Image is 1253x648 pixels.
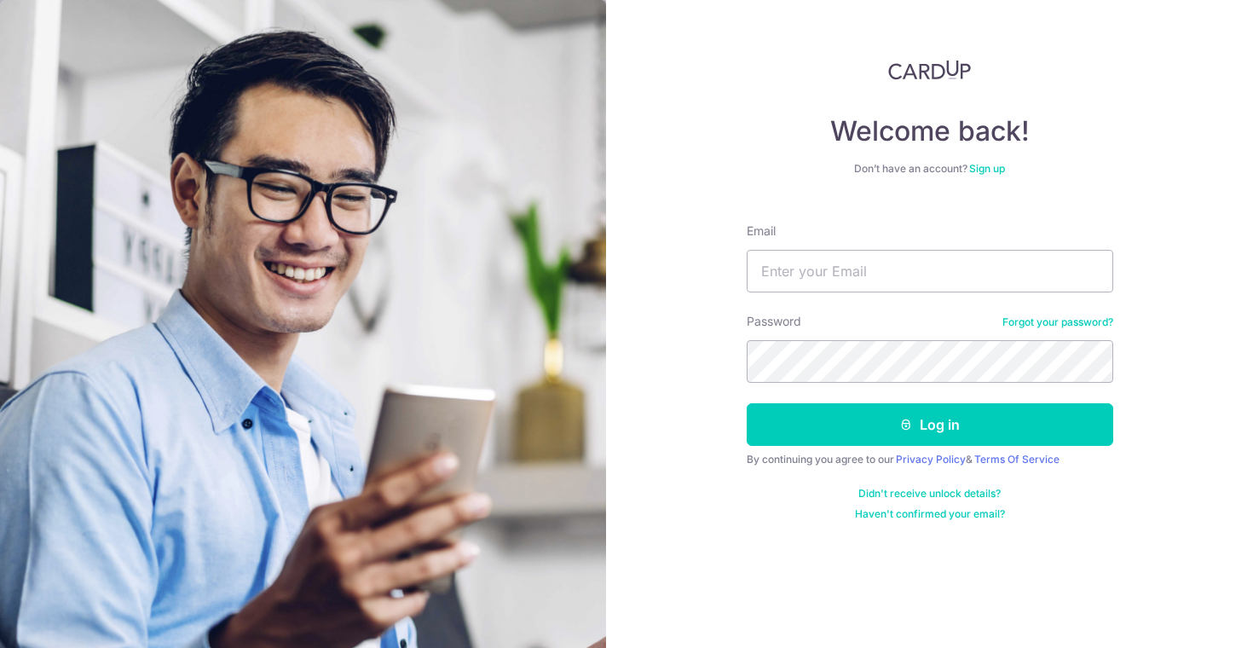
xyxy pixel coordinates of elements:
[747,162,1113,176] div: Don’t have an account?
[896,453,966,466] a: Privacy Policy
[969,162,1005,175] a: Sign up
[747,403,1113,446] button: Log in
[747,313,801,330] label: Password
[1002,315,1113,329] a: Forgot your password?
[747,250,1113,292] input: Enter your Email
[974,453,1060,466] a: Terms Of Service
[858,487,1001,500] a: Didn't receive unlock details?
[747,223,776,240] label: Email
[747,114,1113,148] h4: Welcome back!
[747,453,1113,466] div: By continuing you agree to our &
[888,60,972,80] img: CardUp Logo
[855,507,1005,521] a: Haven't confirmed your email?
